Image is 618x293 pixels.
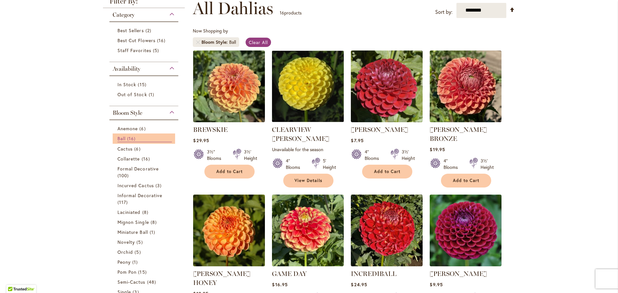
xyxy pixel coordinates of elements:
a: Ball 16 [117,135,172,142]
span: 15 [138,81,148,88]
span: Peony [117,259,131,265]
a: [PERSON_NAME] HONEY [193,270,250,287]
img: Ivanetti [430,195,501,266]
img: CLEARVIEW DANIEL [272,50,344,122]
span: 16 [280,10,284,16]
span: Laciniated [117,209,141,215]
span: 1 [149,91,156,98]
p: products [280,8,302,18]
span: 16 [142,155,152,162]
a: GAME DAY [272,261,344,268]
div: 4" Blooms [286,158,304,170]
a: Laciniated 8 [117,209,172,215]
a: INCREDIBALL [351,270,397,278]
a: [PERSON_NAME] [351,126,408,133]
span: Out of Stock [117,91,147,97]
a: Best Sellers [117,27,172,34]
span: 1 [150,229,157,235]
label: Sort by: [435,6,453,18]
iframe: Launch Accessibility Center [5,270,23,288]
a: Incrediball [351,261,423,268]
a: View Details [283,174,333,188]
div: 3½" Blooms [207,149,225,161]
span: Category [113,11,135,18]
p: Unavailable for the season [272,146,344,152]
a: Collarette 16 [117,155,172,162]
a: BREWSKIE [193,117,265,124]
a: [PERSON_NAME] [430,270,487,278]
div: 3½' Height [244,149,257,161]
a: Pom Pon 15 [117,269,172,275]
span: 6 [139,125,147,132]
a: CRICHTON HONEY [193,261,265,268]
span: 16 [127,135,137,142]
span: $24.95 [351,281,367,288]
span: 117 [117,199,129,206]
div: 3½' Height [481,158,494,170]
a: Informal Decorative 117 [117,192,172,206]
div: Ball [229,39,236,45]
div: 4" Blooms [365,149,383,161]
button: Add to Cart [204,165,255,179]
span: 3 [155,182,163,189]
span: Anemone [117,125,138,132]
div: 3½' Height [402,149,415,161]
a: In Stock 15 [117,81,172,88]
span: 1 [132,259,139,265]
span: Add to Cart [374,169,400,174]
span: Clear All [249,39,268,45]
span: 16 [157,37,167,44]
a: Orchid 5 [117,249,172,255]
span: Bloom Style [113,109,142,116]
span: Pom Pon [117,269,136,275]
a: CORNEL BRONZE [430,117,501,124]
a: CORNEL [351,117,423,124]
img: CORNEL [351,50,423,122]
span: $16.95 [272,281,287,288]
span: Novelty [117,239,135,245]
span: Best Cut Flowers [117,37,155,43]
span: $29.95 [193,137,209,143]
a: CLEARVIEW [PERSON_NAME] [272,126,329,142]
button: Add to Cart [441,174,491,188]
span: Miniature Ball [117,229,148,235]
span: 2 [145,27,153,34]
a: Novelty 5 [117,239,172,245]
span: Staff Favorites [117,47,151,53]
a: Semi-Cactus 48 [117,279,172,285]
span: Ball [117,135,126,142]
a: Clear All [246,38,271,47]
span: Formal Decorative [117,166,159,172]
span: $9.95 [430,281,443,288]
span: Now Shopping by [193,28,228,34]
a: Incurved Cactus 3 [117,182,172,189]
a: Mignon Single 8 [117,219,172,225]
a: Formal Decorative 100 [117,165,172,179]
span: 6 [134,145,142,152]
span: 8 [151,219,158,225]
a: GAME DAY [272,270,307,278]
img: CRICHTON HONEY [193,195,265,266]
button: Add to Cart [362,165,412,179]
span: Availability [113,65,140,72]
a: Miniature Ball 1 [117,229,172,235]
a: Staff Favorites [117,47,172,54]
a: [PERSON_NAME] BRONZE [430,126,487,142]
a: CLEARVIEW DANIEL [272,117,344,124]
span: Add to Cart [216,169,243,174]
span: 8 [142,209,150,215]
span: In Stock [117,81,136,87]
span: Cactus [117,146,133,152]
span: 5 [153,47,161,54]
span: View Details [295,178,322,183]
span: Orchid [117,249,133,255]
a: Ivanetti [430,261,501,268]
img: GAME DAY [272,195,344,266]
a: Peony 1 [117,259,172,265]
span: Best Sellers [117,27,144,33]
a: Cactus 6 [117,145,172,152]
div: 4" Blooms [444,158,462,170]
span: Informal Decorative [117,192,162,198]
span: 15 [138,269,148,275]
span: Incurved Cactus [117,182,154,188]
